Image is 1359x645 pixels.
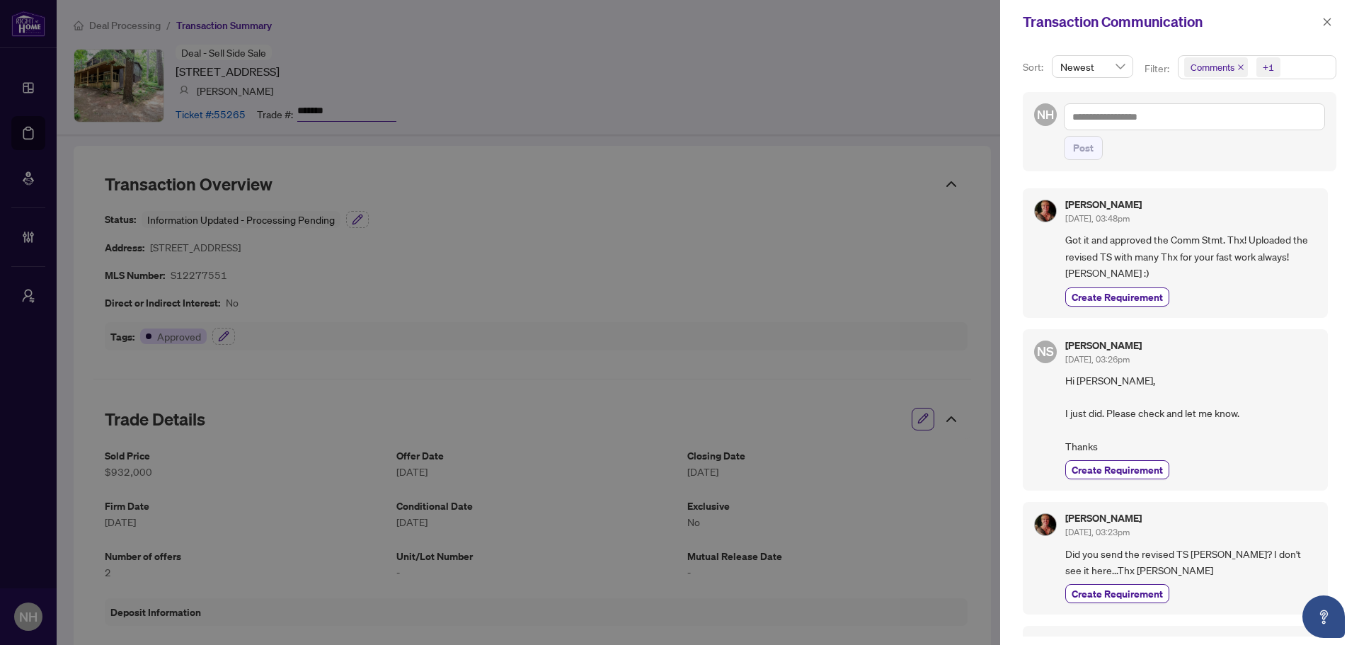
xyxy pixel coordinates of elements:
[1065,372,1317,455] span: Hi [PERSON_NAME], I just did. Please check and let me know. Thanks
[1035,200,1056,222] img: Profile Icon
[1065,200,1142,210] h5: [PERSON_NAME]
[1065,341,1142,350] h5: [PERSON_NAME]
[1263,60,1274,74] div: +1
[1023,11,1318,33] div: Transaction Communication
[1037,341,1054,361] span: NS
[1322,17,1332,27] span: close
[1065,546,1317,579] span: Did you send the revised TS [PERSON_NAME]? I don't see it here...Thx [PERSON_NAME]
[1023,59,1046,75] p: Sort:
[1065,232,1317,281] span: Got it and approved the Comm Stmt. Thx! Uploaded the revised TS with many Thx for your fast work ...
[1145,61,1171,76] p: Filter:
[1072,290,1163,304] span: Create Requirement
[1065,513,1142,523] h5: [PERSON_NAME]
[1064,136,1103,160] button: Post
[1065,213,1130,224] span: [DATE], 03:48pm
[1191,60,1234,74] span: Comments
[1065,527,1130,537] span: [DATE], 03:23pm
[1065,460,1169,479] button: Create Requirement
[1302,595,1345,638] button: Open asap
[1237,64,1244,71] span: close
[1060,56,1125,77] span: Newest
[1065,584,1169,603] button: Create Requirement
[1065,287,1169,307] button: Create Requirement
[1072,586,1163,601] span: Create Requirement
[1035,514,1056,535] img: Profile Icon
[1037,105,1054,124] span: NH
[1184,57,1248,77] span: Comments
[1065,354,1130,365] span: [DATE], 03:26pm
[1072,462,1163,477] span: Create Requirement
